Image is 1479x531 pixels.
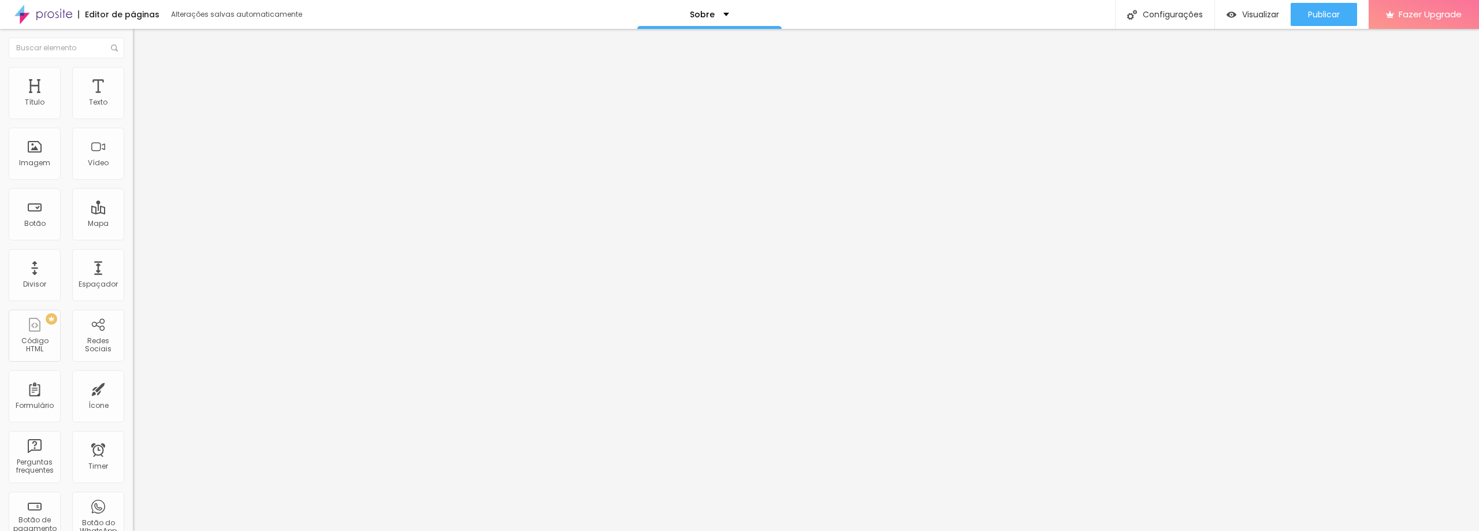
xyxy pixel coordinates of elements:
img: Icone [111,44,118,51]
div: Imagem [19,159,50,167]
span: Visualizar [1242,10,1279,19]
div: Divisor [23,280,46,288]
img: Icone [1127,10,1137,20]
div: Vídeo [88,159,109,167]
div: Timer [88,462,108,470]
div: Editor de páginas [78,10,159,18]
div: Perguntas frequentes [12,458,57,475]
span: Publicar [1308,10,1340,19]
div: Redes Sociais [75,337,121,354]
div: Alterações salvas automaticamente [171,11,304,18]
div: Título [25,98,44,106]
span: Fazer Upgrade [1399,9,1462,19]
div: Mapa [88,220,109,228]
div: Botão [24,220,46,228]
div: Formulário [16,402,54,410]
img: view-1.svg [1227,10,1236,20]
div: Texto [89,98,107,106]
div: Ícone [88,402,109,410]
input: Buscar elemento [9,38,124,58]
div: Espaçador [79,280,118,288]
iframe: Editor [133,29,1479,531]
p: Sobre [690,10,715,18]
div: Código HTML [12,337,57,354]
button: Publicar [1291,3,1357,26]
button: Visualizar [1215,3,1291,26]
